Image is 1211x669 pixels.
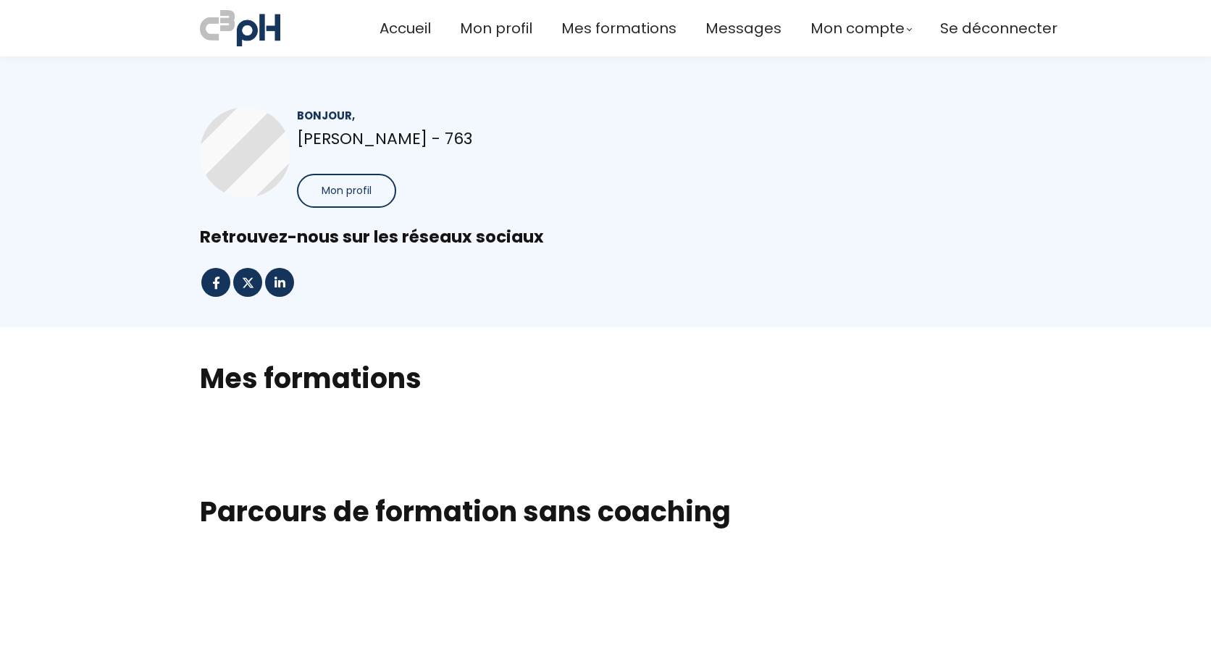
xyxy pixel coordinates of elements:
span: Mon profil [322,183,372,198]
span: Mon compte [810,17,905,41]
button: Mon profil [297,174,396,208]
a: Messages [705,17,782,41]
a: Se déconnecter [940,17,1057,41]
a: Mes formations [561,17,676,41]
a: Accueil [380,17,431,41]
h1: Parcours de formation sans coaching [200,495,1011,529]
p: [PERSON_NAME] - 763 [297,126,581,151]
div: Bonjour, [297,107,581,124]
img: a70bc7685e0efc0bd0b04b3506828469.jpeg [200,7,280,49]
h2: Mes formations [200,360,1011,397]
a: Mon profil [460,17,532,41]
div: Retrouvez-nous sur les réseaux sociaux [200,226,1011,248]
